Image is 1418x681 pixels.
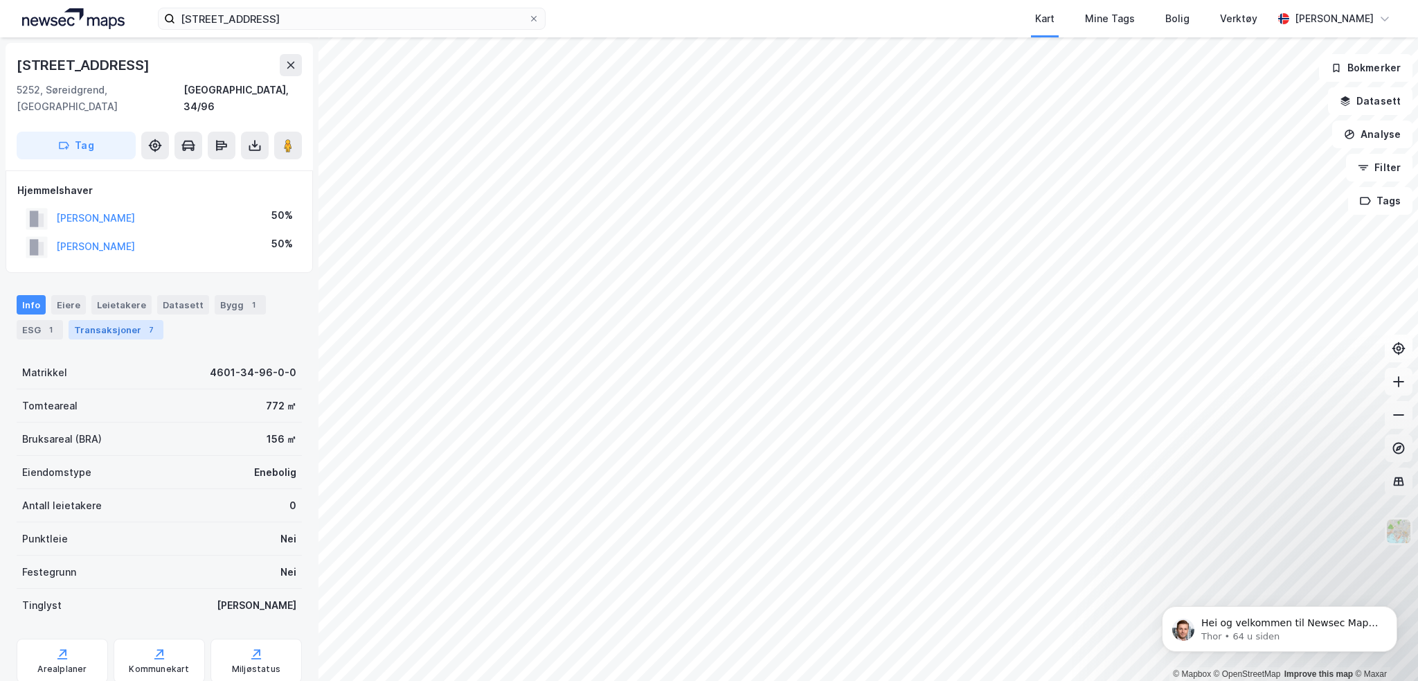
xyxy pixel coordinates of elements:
[22,364,67,381] div: Matrikkel
[1332,121,1412,148] button: Analyse
[271,236,293,252] div: 50%
[1319,54,1412,82] button: Bokmerker
[44,323,57,337] div: 1
[69,320,163,339] div: Transaksjoner
[37,664,87,675] div: Arealplaner
[1035,10,1054,27] div: Kart
[1348,187,1412,215] button: Tags
[1328,87,1412,115] button: Datasett
[22,597,62,614] div: Tinglyst
[210,364,296,381] div: 4601-34-96-0-0
[1284,669,1353,679] a: Improve this map
[1385,518,1412,545] img: Z
[22,564,76,581] div: Festegrunn
[51,295,86,315] div: Eiere
[267,431,296,448] div: 156 ㎡
[22,464,91,481] div: Eiendomstype
[17,320,63,339] div: ESG
[129,664,189,675] div: Kommunekart
[17,182,301,199] div: Hjemmelshaver
[1214,669,1281,679] a: OpenStreetMap
[1295,10,1374,27] div: [PERSON_NAME]
[280,564,296,581] div: Nei
[280,531,296,547] div: Nei
[266,398,296,414] div: 772 ㎡
[1346,154,1412,182] button: Filter
[1165,10,1190,27] div: Bolig
[157,295,209,315] div: Datasett
[215,295,266,315] div: Bygg
[289,497,296,514] div: 0
[17,295,46,315] div: Info
[17,132,136,159] button: Tag
[22,497,102,514] div: Antall leietakere
[246,298,260,312] div: 1
[144,323,158,337] div: 7
[1220,10,1257,27] div: Verktøy
[175,8,528,29] input: Søk på adresse, matrikkel, gårdeiere, leietakere eller personer
[22,398,78,414] div: Tomteareal
[1141,577,1418,674] iframe: Intercom notifications melding
[271,207,293,224] div: 50%
[17,54,152,76] div: [STREET_ADDRESS]
[183,82,302,115] div: [GEOGRAPHIC_DATA], 34/96
[17,82,183,115] div: 5252, Søreidgrend, [GEOGRAPHIC_DATA]
[22,8,125,29] img: logo.a4113a55bc3d86da70a041830d287a7e.svg
[91,295,152,315] div: Leietakere
[22,531,68,547] div: Punktleie
[217,597,296,614] div: [PERSON_NAME]
[232,664,280,675] div: Miljøstatus
[1173,669,1211,679] a: Mapbox
[1085,10,1135,27] div: Mine Tags
[254,464,296,481] div: Enebolig
[22,431,102,448] div: Bruksareal (BRA)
